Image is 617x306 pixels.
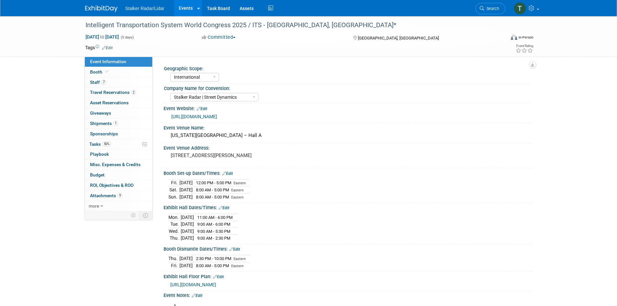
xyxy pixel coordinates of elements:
[83,19,496,31] div: Intelligent Transportation System World Congress 2025 / ITS - [GEOGRAPHIC_DATA], [GEOGRAPHIC_DATA]*
[90,100,129,105] span: Asset Reservations
[231,188,244,192] span: Eastern
[99,34,105,40] span: to
[168,221,181,228] td: Tue.
[85,139,152,149] a: Tasks50%
[168,235,181,242] td: Thu.
[85,34,119,40] span: [DATE] [DATE]
[196,195,229,199] span: 8:00 AM - 5:00 PM
[213,275,224,279] a: Edit
[197,107,207,111] a: Edit
[90,183,133,188] span: ROI, Objectives & ROO
[168,179,179,187] td: Fri.
[181,214,194,221] td: [DATE]
[85,108,152,118] a: Giveaways
[85,98,152,108] a: Asset Reservations
[231,195,244,199] span: Eastern
[219,206,229,210] a: Edit
[85,119,152,129] a: Shipments1
[514,2,526,15] img: Tommy Yates
[518,35,533,40] div: In-Person
[90,59,126,64] span: Event Information
[120,35,134,40] span: (5 days)
[85,149,152,159] a: Playbook
[196,263,229,268] span: 8:00 AM - 5:00 PM
[179,193,193,200] td: [DATE]
[181,235,194,242] td: [DATE]
[197,236,230,241] span: 9:00 AM - 2:30 PM
[231,264,244,268] span: Eastern
[168,255,179,262] td: Thu.
[90,80,106,85] span: Staff
[85,57,152,67] a: Event Information
[168,193,179,200] td: Sun.
[164,123,532,131] div: Event Venue Name:
[467,34,534,43] div: Event Format
[196,256,231,261] span: 2:30 PM - 10:00 PM
[85,160,152,170] a: Misc. Expenses & Credits
[90,131,118,136] span: Sponsorships
[179,186,193,193] td: [DATE]
[90,152,109,157] span: Playbook
[197,222,230,227] span: 9:00 AM - 6:00 PM
[125,6,165,11] span: Stalker Radar/Lidar
[229,247,240,252] a: Edit
[192,293,202,298] a: Edit
[358,36,439,40] span: [GEOGRAPHIC_DATA], [GEOGRAPHIC_DATA]
[101,80,106,85] span: 7
[181,221,194,228] td: [DATE]
[164,290,532,299] div: Event Notes:
[179,179,193,187] td: [DATE]
[90,121,118,126] span: Shipments
[164,203,532,211] div: Exhibit Hall Dates/Times:
[164,84,529,92] div: Company Name for Convention:
[102,142,111,146] span: 50%
[164,143,532,151] div: Event Venue Address:
[164,168,532,177] div: Booth Set-up Dates/Times:
[164,104,532,112] div: Event Website:
[222,171,233,176] a: Edit
[234,257,246,261] span: Eastern
[90,172,105,177] span: Budget
[105,70,109,74] i: Booth reservation complete
[85,44,113,51] td: Tags
[85,180,152,190] a: ROI, Objectives & ROO
[171,153,310,158] pre: [STREET_ADDRESS][PERSON_NAME]
[85,129,152,139] a: Sponsorships
[197,215,233,220] span: 11:00 AM - 6:00 PM
[164,244,532,253] div: Booth Dismantle Dates/Times:
[85,87,152,97] a: Travel Reservations2
[196,180,231,185] span: 12:00 PM - 5:00 PM
[90,69,110,74] span: Booth
[131,90,136,95] span: 2
[90,110,111,116] span: Giveaways
[196,187,229,192] span: 8:00 AM - 5:00 PM
[168,262,179,269] td: Fri.
[85,67,152,77] a: Booth
[128,211,139,220] td: Personalize Event Tab Strip
[89,203,99,209] span: more
[90,193,122,198] span: Attachments
[179,255,193,262] td: [DATE]
[85,170,152,180] a: Budget
[139,211,152,220] td: Toggle Event Tabs
[234,181,246,185] span: Eastern
[181,228,194,235] td: [DATE]
[118,193,122,198] span: 9
[89,142,111,147] span: Tasks
[90,90,136,95] span: Travel Reservations
[85,201,152,211] a: more
[484,6,499,11] span: Search
[164,272,532,280] div: Exhibit Hall Floor Plan:
[200,34,238,41] button: Committed
[85,191,152,201] a: Attachments9
[90,162,141,167] span: Misc. Expenses & Credits
[168,186,179,193] td: Sat.
[171,114,217,119] a: [URL][DOMAIN_NAME]
[85,6,118,12] img: ExhibitDay
[170,282,216,287] a: [URL][DOMAIN_NAME]
[179,262,193,269] td: [DATE]
[475,3,505,14] a: Search
[516,44,533,48] div: Event Rating
[197,229,230,234] span: 9:00 AM - 5:30 PM
[102,46,113,50] a: Edit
